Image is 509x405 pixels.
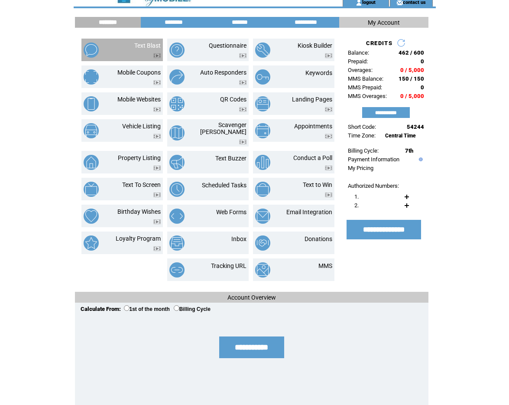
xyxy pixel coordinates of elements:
img: kiosk-builder.png [255,42,270,58]
img: inbox.png [169,235,185,251]
span: 0 / 5,000 [400,93,424,99]
label: Billing Cycle [174,306,211,312]
span: MMS Overages: [348,93,387,99]
a: Tracking URL [211,262,246,269]
img: video.png [239,53,246,58]
a: Scheduled Tasks [202,182,246,189]
a: Conduct a Poll [293,154,332,161]
a: Vehicle Listing [122,123,161,130]
span: Account Overview [227,294,276,301]
label: 1st of the month [124,306,170,312]
a: Mobile Websites [117,96,161,103]
a: Questionnaire [209,42,246,49]
img: video.png [239,107,246,112]
img: questionnaire.png [169,42,185,58]
span: MMS Prepaid: [348,84,382,91]
span: 0 [421,58,424,65]
span: Overages: [348,67,373,73]
span: 54244 [407,124,424,130]
span: Calculate From: [81,306,121,312]
img: mobile-coupons.png [84,69,99,85]
a: MMS [318,262,332,269]
span: Authorized Numbers: [348,183,399,189]
a: Birthday Wishes [117,208,161,215]
img: donations.png [255,235,270,251]
img: landing-pages.png [255,96,270,111]
a: Payment Information [348,156,399,163]
a: Donations [305,235,332,242]
a: Inbox [231,235,246,242]
a: Mobile Coupons [117,69,161,76]
a: My Pricing [348,165,373,171]
a: Text Blast [134,42,161,49]
img: mms.png [255,262,270,278]
img: tracking-url.png [169,262,185,278]
img: video.png [153,80,161,85]
span: Prepaid: [348,58,368,65]
img: video.png [153,107,161,112]
img: video.png [325,134,332,139]
a: Property Listing [118,154,161,161]
a: Text Buzzer [215,155,246,162]
img: video.png [239,140,246,144]
img: scavenger-hunt.png [169,125,185,140]
a: Scavenger [PERSON_NAME] [200,121,246,135]
img: video.png [239,80,246,85]
input: Billing Cycle [174,305,179,311]
span: MMS Balance: [348,75,383,82]
img: video.png [325,193,332,197]
img: auto-responders.png [169,69,185,85]
span: Billing Cycle: [348,147,379,154]
span: Central Time [385,133,416,139]
input: 1st of the month [124,305,130,311]
a: Text to Win [303,181,332,188]
img: conduct-a-poll.png [255,155,270,170]
a: Email Integration [286,209,332,216]
a: Loyalty Program [116,235,161,242]
img: property-listing.png [84,155,99,170]
img: text-to-screen.png [84,182,99,197]
img: birthday-wishes.png [84,209,99,224]
span: 0 / 5,000 [400,67,424,73]
img: video.png [153,193,161,197]
span: 150 / 150 [399,75,424,82]
img: video.png [325,107,332,112]
a: Auto Responders [200,69,246,76]
img: text-to-win.png [255,182,270,197]
img: video.png [153,53,161,58]
span: 1. [354,193,359,200]
img: keywords.png [255,69,270,85]
img: video.png [325,53,332,58]
a: Keywords [305,69,332,76]
img: mobile-websites.png [84,96,99,111]
img: loyalty-program.png [84,235,99,251]
img: help.gif [417,157,423,161]
img: vehicle-listing.png [84,123,99,138]
img: video.png [153,246,161,251]
span: Short Code: [348,124,376,130]
a: Landing Pages [292,96,332,103]
a: Text To Screen [122,181,161,188]
img: video.png [153,219,161,224]
span: 7th [405,147,413,154]
span: My Account [368,19,400,26]
img: video.png [153,166,161,170]
img: text-buzzer.png [169,155,185,170]
span: 2. [354,202,359,209]
img: web-forms.png [169,209,185,224]
span: CREDITS [366,40,392,46]
span: 462 / 600 [399,49,424,56]
img: email-integration.png [255,209,270,224]
span: 0 [421,84,424,91]
span: Time Zone: [348,132,376,139]
a: Appointments [294,123,332,130]
a: QR Codes [220,96,246,103]
img: video.png [325,166,332,170]
img: scheduled-tasks.png [169,182,185,197]
img: appointments.png [255,123,270,138]
a: Kiosk Builder [298,42,332,49]
a: Web Forms [216,209,246,216]
img: qr-codes.png [169,96,185,111]
img: video.png [153,134,161,139]
img: text-blast.png [84,42,99,58]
